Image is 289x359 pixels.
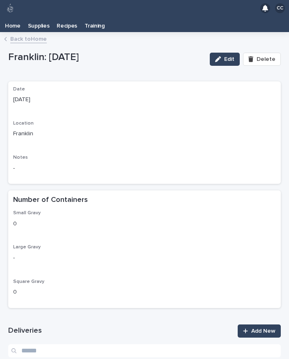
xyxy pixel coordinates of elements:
span: Delete [257,56,275,62]
img: 80hjoBaRqlyywVK24fQd [5,3,16,14]
a: Home [1,16,24,32]
input: Search [8,344,281,357]
p: 0 [13,220,276,228]
span: Small Gravy [13,211,41,215]
a: Add New [238,324,281,338]
div: CC [275,3,285,13]
p: Franklin: [DATE] [8,51,203,63]
button: Edit [210,53,240,66]
a: Back toHome [10,34,47,43]
h1: Deliveries [8,326,233,336]
span: Edit [224,56,234,62]
span: Large Gravy [13,245,41,250]
p: - [13,164,276,173]
span: Location [13,121,34,126]
a: Recipes [53,16,81,32]
a: Supplies [24,16,53,32]
p: Franklin [13,130,276,138]
span: Notes [13,155,28,160]
p: Home [5,16,21,30]
span: Add New [251,328,275,334]
a: Training [81,16,108,32]
span: Date [13,87,25,92]
p: - [13,254,276,262]
p: Training [85,16,105,30]
p: [DATE] [13,95,276,104]
span: Square Gravy [13,279,44,284]
p: Supplies [28,16,50,30]
p: Recipes [57,16,77,30]
h2: Number of Containers [13,195,88,205]
p: 0 [13,288,276,296]
button: Delete [243,53,281,66]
